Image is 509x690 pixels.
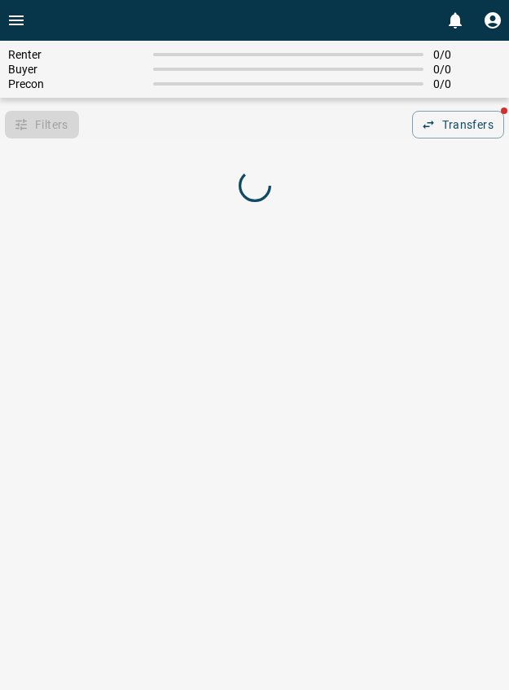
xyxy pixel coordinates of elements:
[433,77,501,90] span: 0 / 0
[8,63,143,76] span: Buyer
[412,111,504,138] button: Transfers
[476,4,509,37] button: Profile
[433,63,501,76] span: 0 / 0
[8,48,143,61] span: Renter
[433,48,501,61] span: 0 / 0
[8,77,143,90] span: Precon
